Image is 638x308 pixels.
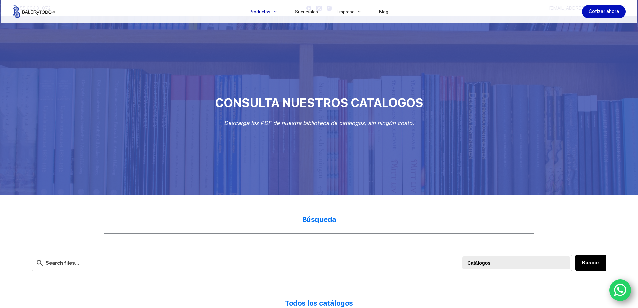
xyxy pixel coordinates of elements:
img: Balerytodo [13,5,55,18]
a: Cotizar ahora [582,5,626,18]
strong: Todos los catálogos [285,299,353,307]
em: Descarga los PDF de nuestra biblioteca de catálogos, sin ningún costo. [224,120,414,126]
input: Search files... [32,255,572,271]
strong: Búsqueda [302,215,336,224]
button: Buscar [575,255,606,271]
span: CONSULTA NUESTROS CATALOGOS [215,96,423,110]
img: search-24.svg [36,259,44,267]
a: WhatsApp [609,279,631,301]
